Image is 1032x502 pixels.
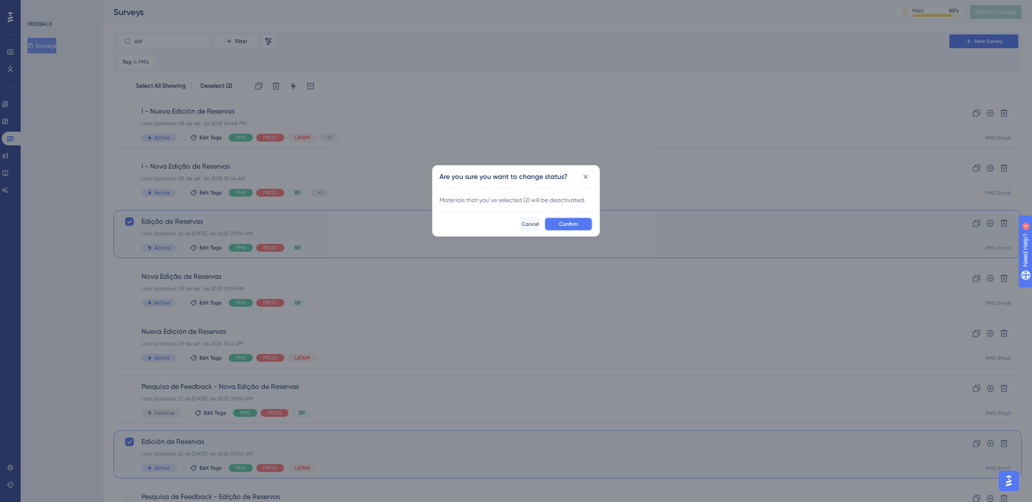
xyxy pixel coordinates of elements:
div: 4 [60,4,62,11]
span: Need Help? [20,2,54,12]
span: Cancel [522,221,539,228]
iframe: UserGuiding AI Assistant Launcher [996,468,1022,494]
h2: Are you sure you want to change status? [439,172,568,182]
span: Confirm [559,221,578,228]
span: Materials that you’ve selected ( 2 ) will be de activated. [439,197,585,203]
